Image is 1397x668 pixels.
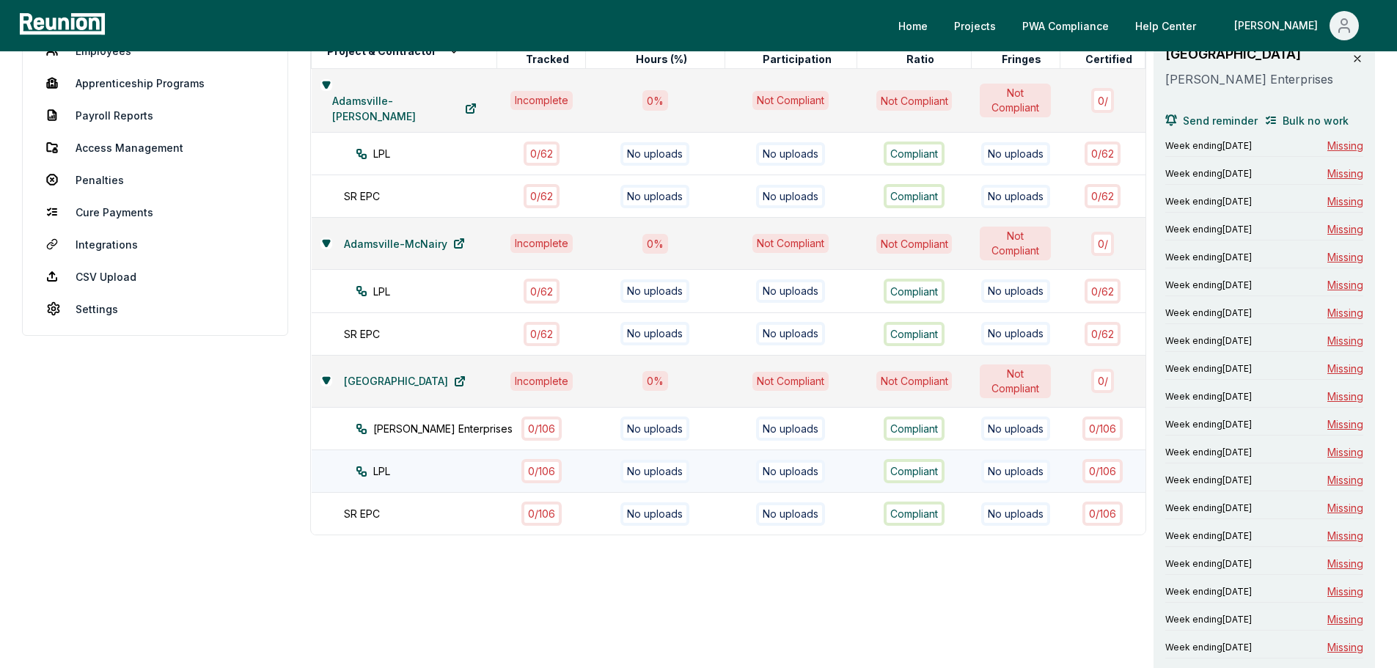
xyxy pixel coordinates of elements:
[984,37,1060,66] button: Wages & Fringes
[756,460,825,483] div: No uploads
[980,364,1051,398] div: Not Compliant
[521,416,562,441] div: 0 / 106
[34,68,276,98] a: Apprenticeship Programs
[510,91,573,110] div: Incomplete
[981,416,1050,440] div: No uploads
[981,279,1050,303] div: No uploads
[1091,369,1115,393] div: 0 /
[1327,333,1363,348] span: Missing
[738,37,857,66] button: Apprenticeship Participation
[1327,416,1363,432] span: Missing
[752,372,829,391] div: Not Compliant
[344,506,512,521] div: SR EPC
[320,94,488,123] a: Adamsville-[PERSON_NAME]
[876,371,953,391] div: Not Compliant
[1283,113,1349,128] span: Bulk no work
[884,416,945,441] div: Compliant
[980,227,1051,260] div: Not Compliant
[34,230,276,259] a: Integrations
[524,279,560,303] div: 0 / 62
[620,322,689,345] div: No uploads
[1165,586,1252,598] span: Week ending [DATE]
[1327,277,1363,293] span: Missing
[1327,500,1363,515] span: Missing
[510,372,573,391] div: Incomplete
[1123,11,1208,40] a: Help Center
[34,100,276,130] a: Payroll Reports
[1085,322,1121,346] div: 0 / 62
[981,185,1050,208] div: No uploads
[1165,502,1252,514] span: Week ending [DATE]
[332,229,477,258] a: Adamsville-McNairy
[1165,252,1252,263] span: Week ending [DATE]
[981,322,1050,345] div: No uploads
[1327,556,1363,571] span: Missing
[1234,11,1324,40] div: [PERSON_NAME]
[521,459,562,483] div: 0 / 106
[942,11,1008,40] a: Projects
[1165,447,1252,458] span: Week ending [DATE]
[1327,584,1363,599] span: Missing
[1327,305,1363,320] span: Missing
[332,367,477,396] a: [GEOGRAPHIC_DATA]
[1327,361,1363,376] span: Missing
[884,279,945,303] div: Compliant
[1082,459,1123,483] div: 0 / 106
[756,322,825,345] div: No uploads
[887,11,1382,40] nav: Main
[1327,389,1363,404] span: Missing
[884,142,945,166] div: Compliant
[524,184,560,208] div: 0 / 62
[756,185,825,208] div: No uploads
[620,502,689,526] div: No uploads
[620,142,689,166] div: No uploads
[34,294,276,323] a: Settings
[884,459,945,483] div: Compliant
[1165,196,1252,208] span: Week ending [DATE]
[884,184,945,208] div: Compliant
[620,460,689,483] div: No uploads
[34,197,276,227] a: Cure Payments
[1327,444,1363,460] span: Missing
[887,11,939,40] a: Home
[1011,11,1121,40] a: PWA Compliance
[1327,612,1363,627] span: Missing
[344,326,512,342] div: SR EPC
[1073,37,1145,66] button: Reports Certified
[1091,232,1115,256] div: 0 /
[981,142,1050,166] div: No uploads
[510,234,573,253] div: Incomplete
[876,234,953,254] div: Not Compliant
[1082,416,1123,441] div: 0 / 106
[1183,113,1258,128] span: Send reminder
[1165,307,1252,319] span: Week ending [DATE]
[1165,224,1252,235] span: Week ending [DATE]
[1085,279,1121,303] div: 0 / 62
[884,322,945,346] div: Compliant
[981,502,1050,526] div: No uploads
[1327,221,1363,237] span: Missing
[356,463,524,479] div: LPL
[756,142,825,166] div: No uploads
[524,142,560,166] div: 0 / 62
[1165,474,1252,486] span: Week ending [DATE]
[1165,391,1252,403] span: Week ending [DATE]
[1165,363,1252,375] span: Week ending [DATE]
[876,90,953,110] div: Not Compliant
[1165,70,1349,88] p: [PERSON_NAME] Enterprises
[1165,419,1252,430] span: Week ending [DATE]
[1327,528,1363,543] span: Missing
[642,90,668,110] div: 0 %
[620,416,689,440] div: No uploads
[1165,168,1252,180] span: Week ending [DATE]
[1327,249,1363,265] span: Missing
[1327,194,1363,209] span: Missing
[356,421,524,436] div: [PERSON_NAME] Enterprises
[1085,142,1121,166] div: 0 / 62
[620,185,689,208] div: No uploads
[1327,138,1363,153] span: Missing
[642,234,668,254] div: 0 %
[34,165,276,194] a: Penalties
[1265,106,1349,135] button: Bulk no work
[1165,530,1252,542] span: Week ending [DATE]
